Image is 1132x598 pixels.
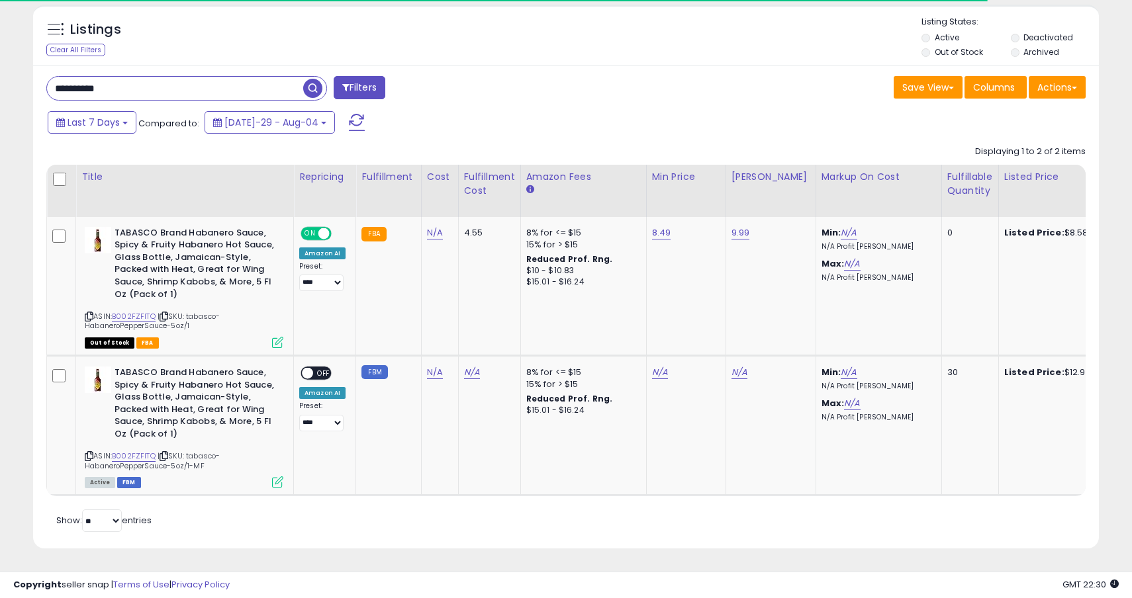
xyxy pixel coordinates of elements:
span: | SKU: tabasco-HabaneroPepperSauce-5oz/1-MF [85,450,220,470]
div: $10 - $10.83 [526,265,636,277]
span: Last 7 Days [68,116,120,129]
small: Amazon Fees. [526,184,534,196]
p: N/A Profit [PERSON_NAME] [822,413,931,422]
span: 2025-08-12 22:30 GMT [1062,578,1119,591]
span: All listings currently available for purchase on Amazon [85,477,115,488]
span: [DATE]-29 - Aug-04 [224,116,318,129]
div: Repricing [299,170,350,184]
a: B002FZFITQ [112,311,156,322]
div: Displaying 1 to 2 of 2 items [975,146,1086,158]
a: 8.49 [652,226,671,239]
div: Preset: [299,262,346,292]
strong: Copyright [13,578,62,591]
label: Active [935,32,959,43]
span: | SKU: tabasco-HabaneroPepperSauce-5oz/1 [85,311,220,331]
div: Fulfillment Cost [464,170,515,198]
div: Amazon AI [299,247,346,259]
div: ASIN: [85,227,283,347]
small: FBA [361,227,386,241]
div: Title [81,170,288,184]
div: Listed Price [1004,170,1119,184]
p: Listing States: [921,16,1098,28]
div: $12.95 [1004,366,1114,378]
label: Deactivated [1023,32,1073,43]
div: [PERSON_NAME] [731,170,810,184]
div: Preset: [299,402,346,431]
b: TABASCO Brand Habanero Sauce, Spicy & Fruity Habanero Hot Sauce, Glass Bottle, Jamaican-Style, Pa... [115,227,275,304]
button: Last 7 Days [48,111,136,134]
b: Listed Price: [1004,366,1064,378]
b: Max: [822,257,845,270]
a: N/A [841,366,857,379]
button: Actions [1029,76,1086,99]
div: $15.01 - $16.24 [526,405,636,416]
p: N/A Profit [PERSON_NAME] [822,242,931,251]
div: Fulfillment [361,170,415,184]
a: Privacy Policy [171,578,230,591]
span: All listings that are currently out of stock and unavailable for purchase on Amazon [85,337,134,349]
a: N/A [841,226,857,239]
div: ASIN: [85,366,283,486]
div: Min Price [652,170,720,184]
button: Columns [965,76,1027,99]
div: 4.55 [464,227,510,239]
div: Amazon AI [299,387,346,399]
b: Listed Price: [1004,226,1064,239]
div: Clear All Filters [46,44,105,56]
img: 31Z8yynQaoL._SL40_.jpg [85,366,111,393]
b: Min: [822,366,841,378]
button: Save View [894,76,963,99]
a: N/A [464,366,480,379]
button: Filters [334,76,385,99]
th: The percentage added to the cost of goods (COGS) that forms the calculator for Min & Max prices. [816,165,941,217]
b: Max: [822,397,845,409]
a: N/A [844,257,860,271]
p: N/A Profit [PERSON_NAME] [822,382,931,391]
small: FBM [361,365,387,379]
span: Compared to: [138,117,199,130]
span: ON [302,228,318,239]
div: Fulfillable Quantity [947,170,993,198]
div: 8% for <= $15 [526,227,636,239]
label: Archived [1023,46,1059,58]
p: N/A Profit [PERSON_NAME] [822,273,931,282]
div: $15.01 - $16.24 [526,277,636,288]
span: FBM [117,477,141,488]
label: Out of Stock [935,46,983,58]
div: Amazon Fees [526,170,641,184]
div: seller snap | | [13,579,230,591]
div: 8% for <= $15 [526,366,636,378]
a: N/A [427,226,443,239]
a: N/A [731,366,747,379]
span: Columns [973,81,1015,94]
div: Markup on Cost [822,170,936,184]
div: 30 [947,366,988,378]
div: $8.58 [1004,227,1114,239]
b: Min: [822,226,841,239]
a: N/A [844,397,860,410]
a: N/A [427,366,443,379]
h5: Listings [70,21,121,39]
div: 15% for > $15 [526,239,636,251]
a: B002FZFITQ [112,450,156,462]
button: [DATE]-29 - Aug-04 [205,111,335,134]
div: Cost [427,170,453,184]
div: 0 [947,227,988,239]
div: 15% for > $15 [526,378,636,390]
b: TABASCO Brand Habanero Sauce, Spicy & Fruity Habanero Hot Sauce, Glass Bottle, Jamaican-Style, Pa... [115,366,275,443]
b: Reduced Prof. Rng. [526,253,613,265]
a: N/A [652,366,668,379]
span: Show: entries [56,514,152,527]
a: 9.99 [731,226,750,239]
span: FBA [136,337,159,349]
span: OFF [330,228,351,239]
a: Terms of Use [113,578,169,591]
img: 31Z8yynQaoL._SL40_.jpg [85,227,111,253]
span: OFF [313,368,334,379]
b: Reduced Prof. Rng. [526,393,613,404]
